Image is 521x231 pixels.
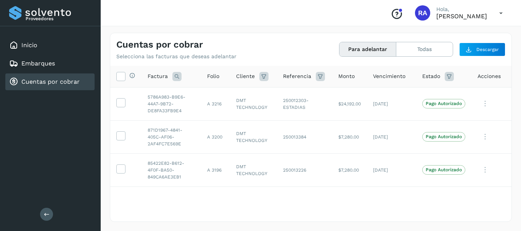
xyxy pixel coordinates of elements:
[26,16,92,21] p: Proveedores
[367,153,416,186] td: [DATE]
[201,87,230,120] td: A 3216
[5,37,95,54] div: Inicio
[332,186,367,220] td: $7,280.00
[207,72,219,80] span: Folio
[142,153,201,186] td: 85422E82-B612-4F0F-BA50-849CA6AE3EB1
[201,153,230,186] td: A 3196
[426,134,462,139] p: Pago Autorizado
[396,42,453,56] button: Todas
[436,13,487,20] p: Raphael Argenis Rubio Becerril
[201,120,230,153] td: A 3200
[367,186,416,220] td: [DATE]
[230,186,277,220] td: DMT TECHNOLOGY
[21,60,55,67] a: Embarques
[332,153,367,186] td: $7,280.00
[332,87,367,120] td: $24,192.00
[476,46,499,53] span: Descargar
[5,55,95,72] div: Embarques
[339,42,396,56] button: Para adelantar
[142,186,201,220] td: 7E404D29-4805-4F91-BC16-96D8024BEB85
[142,120,201,153] td: 871D1967-4841-405C-AF06-2AF4FC7E569E
[230,120,277,153] td: DMT TECHNOLOGY
[283,72,311,80] span: Referencia
[21,78,80,85] a: Cuentas por cobrar
[478,72,501,80] span: Acciones
[201,186,230,220] td: A 3191
[21,41,37,49] a: Inicio
[142,87,201,120] td: 5786A983-B9E6-44A7-9B72-DE8FA33FB9E4
[426,167,462,172] p: Pago Autorizado
[426,101,462,106] p: Pago Autorizado
[148,72,168,80] span: Factura
[277,153,332,186] td: 250013226
[367,120,416,153] td: [DATE]
[338,72,355,80] span: Monto
[373,72,405,80] span: Vencimiento
[277,120,332,153] td: 250013384
[230,153,277,186] td: DMT TECHNOLOGY
[230,87,277,120] td: DMT TECHNOLOGY
[277,87,332,120] td: 250012303-ESTADIAS
[436,6,487,13] p: Hola,
[5,73,95,90] div: Cuentas por cobrar
[332,120,367,153] td: $7,280.00
[116,39,203,50] h4: Cuentas por cobrar
[422,72,440,80] span: Estado
[116,53,236,60] p: Selecciona las facturas que deseas adelantar
[236,72,255,80] span: Cliente
[459,43,505,56] button: Descargar
[367,87,416,120] td: [DATE]
[277,186,332,220] td: 250013012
